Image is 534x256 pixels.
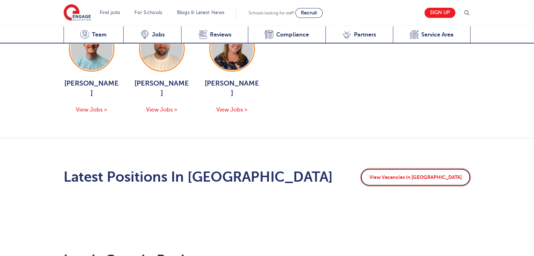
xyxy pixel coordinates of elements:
a: [PERSON_NAME] View Jobs > [64,26,120,114]
span: View Jobs > [216,107,248,113]
span: Schools looking for staff [249,11,294,15]
span: Service Area [421,31,454,38]
span: Recruit [301,10,317,15]
img: George Dignam [71,28,113,70]
a: Service Area [393,26,471,43]
span: Compliance [276,31,309,38]
a: [PERSON_NAME] View Jobs > [134,26,190,114]
a: For Schools [134,10,162,15]
a: Reviews [181,26,248,43]
span: Partners [354,31,376,38]
a: Recruit [295,8,323,18]
a: View Vacancies in [GEOGRAPHIC_DATA] [360,168,471,186]
a: [PERSON_NAME] View Jobs > [204,26,260,114]
span: View Jobs > [146,107,177,113]
span: [PERSON_NAME] [204,79,260,98]
span: Jobs [152,31,165,38]
img: Joanne Wright [211,28,253,70]
h2: Latest Positions In [GEOGRAPHIC_DATA] [64,169,333,186]
a: Compliance [248,26,325,43]
span: View Jobs > [76,107,107,113]
img: Chris Rushton [141,28,183,70]
span: [PERSON_NAME] [134,79,190,98]
a: Partners [325,26,393,43]
a: Blogs & Latest News [177,10,225,15]
span: Team [92,31,107,38]
a: Jobs [123,26,181,43]
a: Sign up [424,8,455,18]
a: Team [64,26,124,43]
img: Engage Education [64,4,91,22]
a: Find jobs [100,10,120,15]
span: [PERSON_NAME] [64,79,120,98]
span: Reviews [210,31,231,38]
